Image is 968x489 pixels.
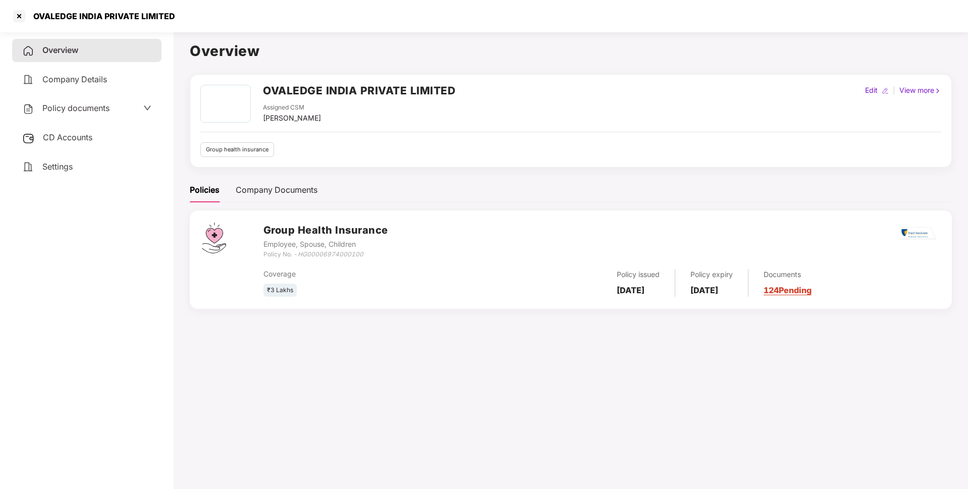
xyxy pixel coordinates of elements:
span: Settings [42,161,73,172]
div: Policy issued [617,269,660,280]
div: Policies [190,184,220,196]
img: rsi.png [900,227,936,240]
h3: Group Health Insurance [263,223,388,238]
img: svg+xml;base64,PHN2ZyB4bWxucz0iaHR0cDovL3d3dy53My5vcmcvMjAwMC9zdmciIHdpZHRoPSIyNCIgaGVpZ2h0PSIyNC... [22,74,34,86]
div: Documents [764,269,812,280]
div: Policy No. - [263,250,388,259]
span: Company Details [42,74,107,84]
a: 124 Pending [764,285,812,295]
img: svg+xml;base64,PHN2ZyB4bWxucz0iaHR0cDovL3d3dy53My5vcmcvMjAwMC9zdmciIHdpZHRoPSIyNCIgaGVpZ2h0PSIyNC... [22,45,34,57]
div: Assigned CSM [263,103,321,113]
div: | [891,85,897,96]
b: [DATE] [617,285,644,295]
span: CD Accounts [43,132,92,142]
div: [PERSON_NAME] [263,113,321,124]
div: Coverage [263,268,489,280]
div: Employee, Spouse, Children [263,239,388,250]
i: HG00006974000100 [298,250,363,258]
img: svg+xml;base64,PHN2ZyB4bWxucz0iaHR0cDovL3d3dy53My5vcmcvMjAwMC9zdmciIHdpZHRoPSIyNCIgaGVpZ2h0PSIyNC... [22,103,34,115]
div: View more [897,85,943,96]
img: svg+xml;base64,PHN2ZyB4bWxucz0iaHR0cDovL3d3dy53My5vcmcvMjAwMC9zdmciIHdpZHRoPSI0Ny43MTQiIGhlaWdodD... [202,223,226,253]
span: down [143,104,151,112]
img: svg+xml;base64,PHN2ZyB3aWR0aD0iMjUiIGhlaWdodD0iMjQiIHZpZXdCb3g9IjAgMCAyNSAyNCIgZmlsbD0ibm9uZSIgeG... [22,132,35,144]
div: Group health insurance [200,142,274,157]
div: Edit [863,85,880,96]
h1: Overview [190,40,952,62]
div: OVALEDGE INDIA PRIVATE LIMITED [27,11,175,21]
img: rightIcon [934,87,941,94]
span: Overview [42,45,78,55]
h2: OVALEDGE INDIA PRIVATE LIMITED [263,82,455,99]
span: Policy documents [42,103,110,113]
img: svg+xml;base64,PHN2ZyB4bWxucz0iaHR0cDovL3d3dy53My5vcmcvMjAwMC9zdmciIHdpZHRoPSIyNCIgaGVpZ2h0PSIyNC... [22,161,34,173]
img: editIcon [882,87,889,94]
div: Company Documents [236,184,317,196]
div: Policy expiry [690,269,733,280]
b: [DATE] [690,285,718,295]
div: ₹3 Lakhs [263,284,297,297]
